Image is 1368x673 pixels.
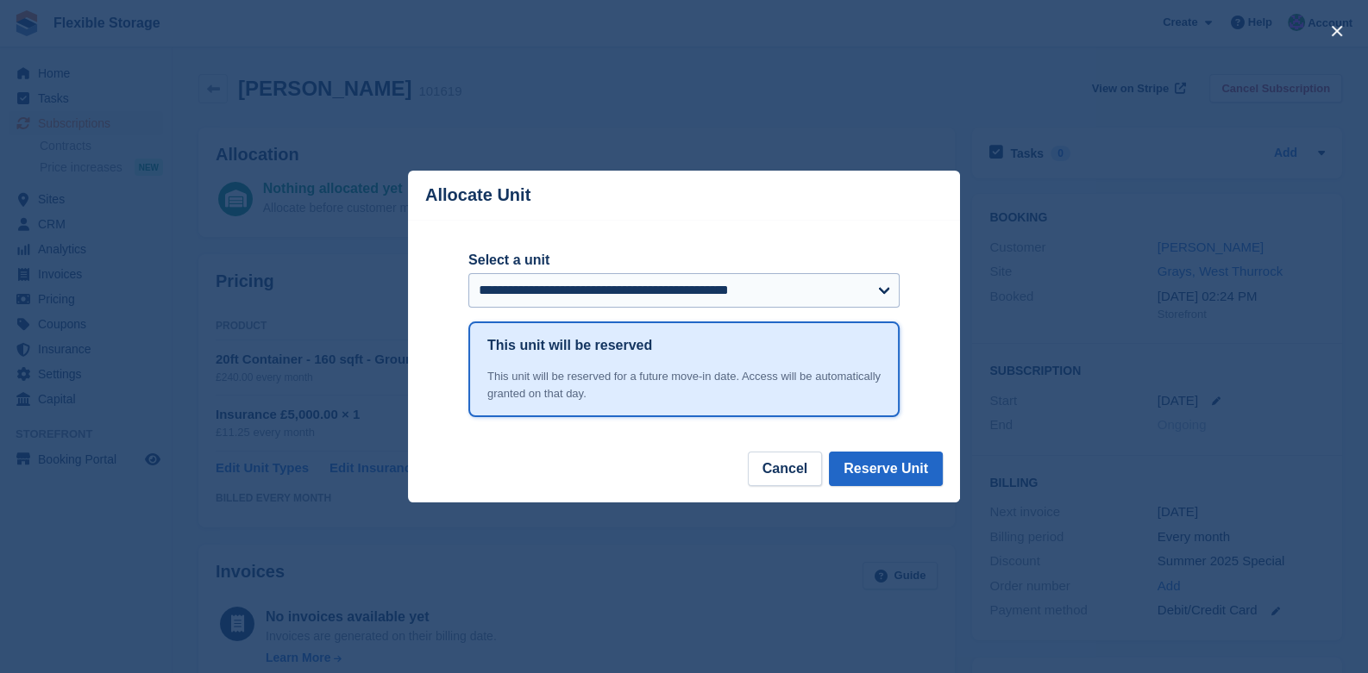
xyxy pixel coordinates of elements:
p: Allocate Unit [425,185,530,205]
button: Cancel [748,452,822,486]
button: Reserve Unit [829,452,943,486]
div: This unit will be reserved for a future move-in date. Access will be automatically granted on tha... [487,368,881,402]
button: close [1323,17,1351,45]
label: Select a unit [468,250,900,271]
h1: This unit will be reserved [487,335,652,356]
